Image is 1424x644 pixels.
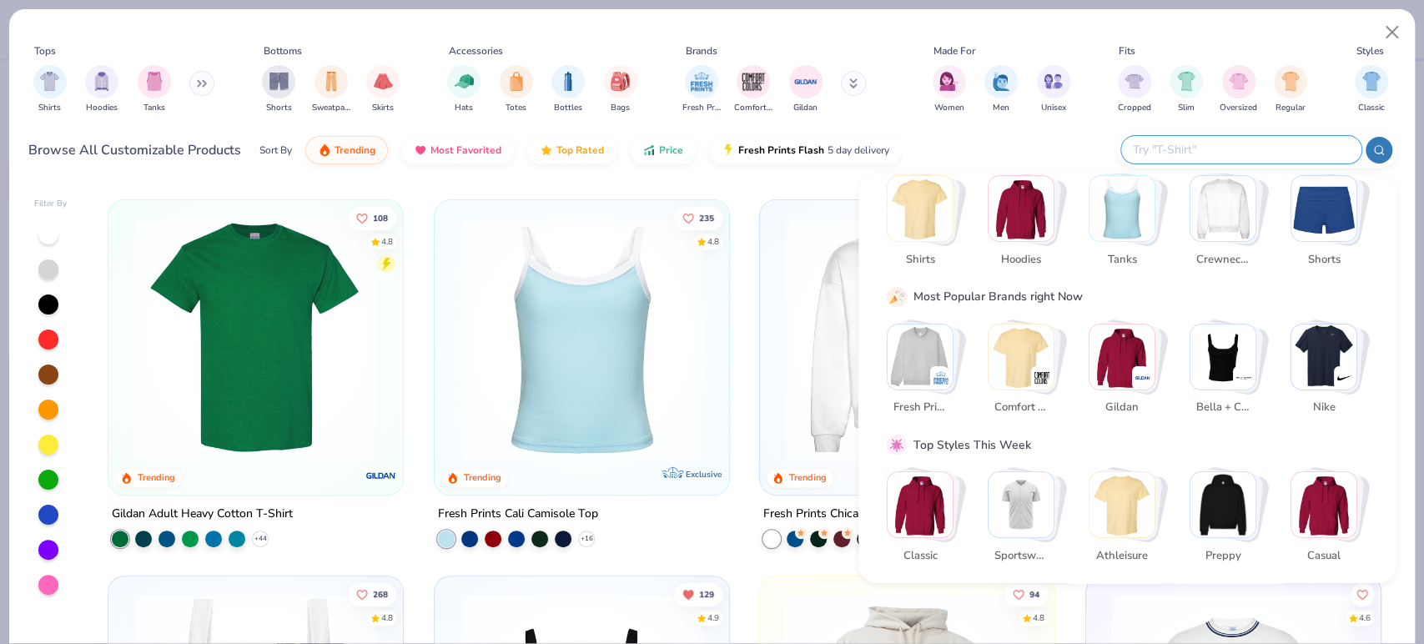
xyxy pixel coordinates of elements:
[888,472,953,537] img: Classic
[373,590,388,598] span: 268
[1362,72,1381,91] img: Classic Image
[145,72,164,91] img: Tanks Image
[1037,65,1070,114] div: filter for Unisex
[40,72,59,91] img: Shirts Image
[1034,370,1050,386] img: Comfort Colors
[264,43,302,58] div: Bottoms
[312,65,350,114] div: filter for Sweatpants
[887,175,964,274] button: Stack Card Button Shirts
[414,143,427,157] img: most_fav.gif
[1170,65,1203,114] button: filter button
[933,370,949,386] img: Fresh Prints
[262,65,295,114] button: filter button
[93,72,111,91] img: Hoodies Image
[1190,472,1255,537] img: Preppy
[312,102,350,114] span: Sweatpants
[259,143,292,158] div: Sort By
[992,72,1010,91] img: Men Image
[318,143,331,157] img: trending.gif
[554,102,582,114] span: Bottles
[28,140,241,160] div: Browse All Customizable Products
[988,175,1064,274] button: Stack Card Button Hoodies
[455,102,473,114] span: Hats
[1291,471,1367,571] button: Stack Card Button Casual
[1037,65,1070,114] button: filter button
[138,65,171,114] div: filter for Tanks
[1220,65,1257,114] button: filter button
[1355,65,1388,114] div: filter for Classic
[913,288,1083,305] div: Most Popular Brands right Now
[1131,140,1350,159] input: Try "T-Shirt"
[500,65,533,114] div: filter for Totes
[1170,65,1203,114] div: filter for Slim
[994,251,1049,268] span: Hoodies
[989,176,1054,241] img: Hoodies
[1190,176,1255,241] img: Crewnecks
[1235,370,1252,386] img: Bella + Canvas
[933,65,966,114] button: filter button
[269,72,289,91] img: Shorts Image
[888,325,953,390] img: Fresh Prints
[1196,400,1250,416] span: Bella + Canvas
[254,533,267,543] span: + 44
[551,65,585,114] button: filter button
[989,472,1054,537] img: Sportswear
[580,533,592,543] span: + 16
[381,611,393,624] div: 4.8
[1118,65,1151,114] button: filter button
[1044,72,1063,91] img: Unisex Image
[438,503,598,524] div: Fresh Prints Cali Camisole Top
[699,214,714,222] span: 235
[682,65,721,114] button: filter button
[682,65,721,114] div: filter for Fresh Prints
[34,198,68,210] div: Filter By
[372,102,394,114] span: Skirts
[604,65,637,114] div: filter for Bags
[125,216,385,460] img: db319196-8705-402d-8b46-62aaa07ed94f
[893,548,948,565] span: Classic
[374,72,393,91] img: Skirts Image
[1274,65,1307,114] button: filter button
[887,471,964,571] button: Stack Card Button Classic
[722,143,735,157] img: flash.gif
[1095,400,1150,416] span: Gildan
[86,102,118,114] span: Hoodies
[401,136,514,164] button: Most Favorited
[1229,72,1248,91] img: Oversized Image
[709,136,902,164] button: Fresh Prints Flash5 day delivery
[138,65,171,114] button: filter button
[777,216,1037,460] img: 1358499d-a160-429c-9f1e-ad7a3dc244c9
[1190,325,1255,390] img: Bella + Canvas
[1041,102,1066,114] span: Unisex
[659,143,683,157] span: Price
[348,582,396,606] button: Like
[934,102,964,114] span: Women
[1196,548,1250,565] span: Preppy
[604,65,637,114] button: filter button
[789,65,823,114] button: filter button
[143,102,165,114] span: Tanks
[266,102,292,114] span: Shorts
[994,400,1049,416] span: Comfort Colors
[988,324,1064,423] button: Stack Card Button Comfort Colors
[741,69,766,94] img: Comfort Colors Image
[686,43,717,58] div: Brands
[984,65,1018,114] button: filter button
[451,216,712,460] img: a25d9891-da96-49f3-a35e-76288174bf3a
[322,72,340,91] img: Sweatpants Image
[312,65,350,114] button: filter button
[989,325,1054,390] img: Comfort Colors
[1358,102,1385,114] span: Classic
[1291,175,1367,274] button: Stack Card Button Shorts
[1178,102,1195,114] span: Slim
[556,143,604,157] span: Top Rated
[734,102,772,114] span: Comfort Colors
[939,72,959,91] img: Women Image
[1291,324,1367,423] button: Stack Card Button Nike
[1190,175,1266,274] button: Stack Card Button Crewnecks
[1095,251,1150,268] span: Tanks
[611,102,630,114] span: Bags
[1089,175,1165,274] button: Stack Card Button Tanks
[1376,17,1408,48] button: Close
[1291,325,1356,390] img: Nike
